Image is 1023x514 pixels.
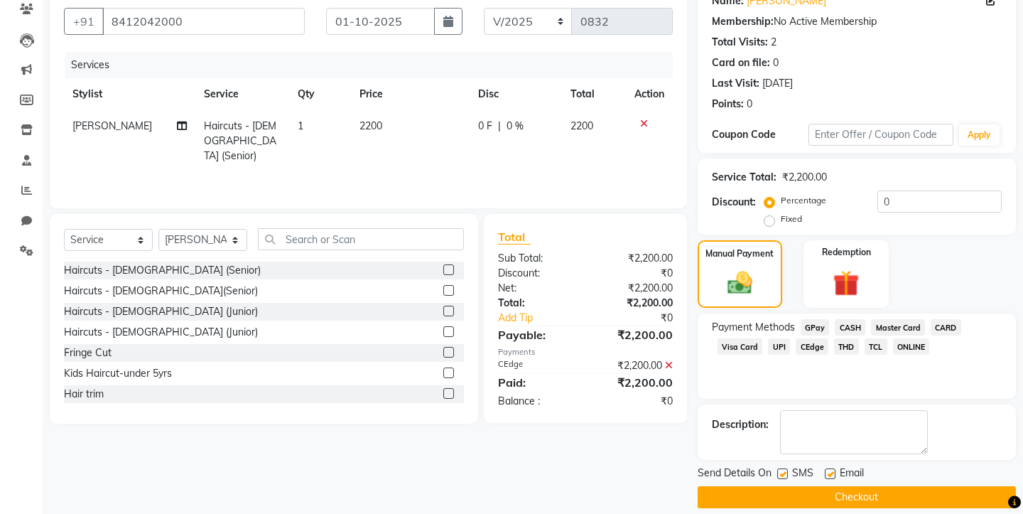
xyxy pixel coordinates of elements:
[835,319,865,336] span: CASH
[498,119,501,134] span: |
[478,119,492,134] span: 0 F
[768,338,790,355] span: UPI
[487,296,585,311] div: Total:
[712,97,744,112] div: Points:
[72,119,152,132] span: [PERSON_NAME]
[712,14,1002,29] div: No Active Membership
[585,251,683,266] div: ₹2,200.00
[871,319,925,336] span: Master Card
[585,374,683,391] div: ₹2,200.00
[796,338,828,355] span: CEdge
[718,338,763,355] span: Visa Card
[351,78,469,110] th: Price
[64,346,112,360] div: Fringe Cut
[487,266,585,281] div: Discount:
[834,338,859,355] span: THD
[893,338,930,355] span: ONLINE
[470,78,562,110] th: Disc
[487,311,602,326] a: Add Tip
[204,119,276,162] span: Haircuts - [DEMOGRAPHIC_DATA] (Senior)
[64,8,104,35] button: +91
[698,466,772,483] span: Send Details On
[258,228,464,250] input: Search or Scan
[712,127,808,142] div: Coupon Code
[712,55,770,70] div: Card on file:
[801,319,830,336] span: GPay
[865,338,887,355] span: TCL
[64,325,258,340] div: Haircuts - [DEMOGRAPHIC_DATA] (Junior)
[712,170,776,185] div: Service Total:
[498,230,531,245] span: Total
[698,486,1016,508] button: Checkout
[64,78,195,110] th: Stylist
[298,119,303,132] span: 1
[65,52,683,78] div: Services
[825,267,867,300] img: _gift.svg
[359,119,382,132] span: 2200
[585,266,683,281] div: ₹0
[840,466,864,483] span: Email
[712,195,756,210] div: Discount:
[712,76,759,91] div: Last Visit:
[487,394,585,409] div: Balance :
[931,319,961,336] span: CARD
[626,78,673,110] th: Action
[102,8,305,35] input: Search by Name/Mobile/Email/Code
[782,170,827,185] div: ₹2,200.00
[720,269,760,297] img: _cash.svg
[585,296,683,311] div: ₹2,200.00
[570,119,593,132] span: 2200
[771,35,776,50] div: 2
[712,14,774,29] div: Membership:
[781,213,802,225] label: Fixed
[562,78,626,110] th: Total
[64,263,261,278] div: Haircuts - [DEMOGRAPHIC_DATA] (Senior)
[487,281,585,296] div: Net:
[64,284,258,299] div: Haircuts - [DEMOGRAPHIC_DATA](Senior)
[602,311,683,326] div: ₹0
[781,194,826,207] label: Percentage
[712,417,769,432] div: Description:
[959,124,1000,146] button: Apply
[498,346,673,358] div: Payments
[792,466,813,483] span: SMS
[822,246,871,259] label: Redemption
[487,374,585,391] div: Paid:
[585,394,683,409] div: ₹0
[747,97,752,112] div: 0
[195,78,289,110] th: Service
[585,326,683,343] div: ₹2,200.00
[487,251,585,266] div: Sub Total:
[487,358,585,373] div: CEdge
[712,35,768,50] div: Total Visits:
[487,326,585,343] div: Payable:
[64,366,172,381] div: Kids Haircut-under 5yrs
[507,119,524,134] span: 0 %
[705,247,774,260] label: Manual Payment
[808,124,953,146] input: Enter Offer / Coupon Code
[762,76,793,91] div: [DATE]
[773,55,779,70] div: 0
[64,387,104,402] div: Hair trim
[289,78,352,110] th: Qty
[64,304,258,319] div: Haircuts - [DEMOGRAPHIC_DATA] (Junior)
[585,358,683,373] div: ₹2,200.00
[712,320,795,335] span: Payment Methods
[585,281,683,296] div: ₹2,200.00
